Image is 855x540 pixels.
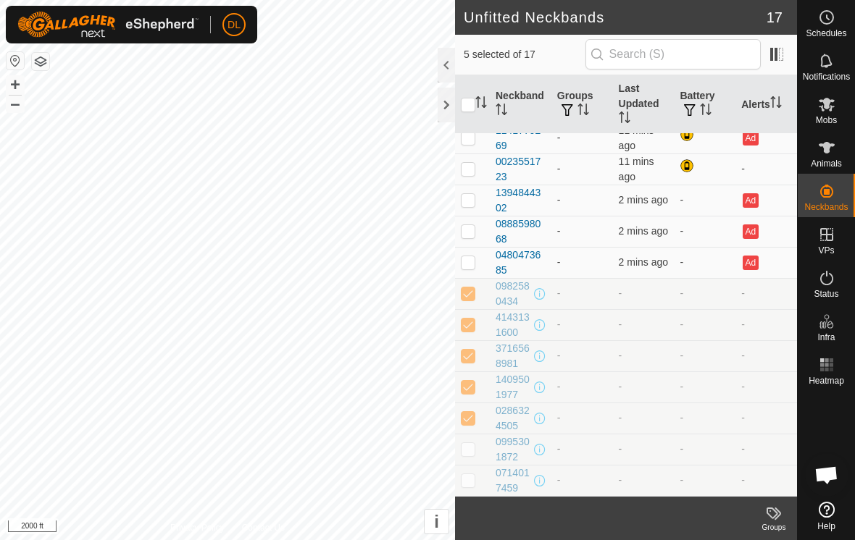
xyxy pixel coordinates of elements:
td: - [551,309,613,340]
th: Battery [674,75,735,134]
span: - [619,474,622,486]
td: - [551,434,613,465]
div: Open chat [805,453,848,497]
td: - [551,247,613,278]
h2: Unfitted Neckbands [464,9,767,26]
button: – [7,95,24,112]
td: - [551,216,613,247]
span: - [619,443,622,455]
button: Reset Map [7,52,24,69]
td: - [551,371,613,402]
td: - [674,247,735,278]
span: 25 Sep 2025 at 12:15 pm [619,225,668,237]
td: - [674,434,735,465]
div: 0714017459 [496,465,531,496]
td: - [735,309,797,340]
div: 0888598068 [496,216,546,247]
td: - [735,371,797,402]
td: - [551,402,613,434]
td: - [735,434,797,465]
button: Map Layers [32,53,49,70]
p-sorticon: Activate to sort [770,98,782,110]
span: DL [228,17,241,33]
button: i [425,510,449,533]
td: - [735,278,797,309]
div: 4143131600 [496,310,531,340]
button: + [7,76,24,93]
td: - [551,465,613,496]
div: 1409501977 [496,372,531,402]
span: Heatmap [809,376,844,385]
th: Groups [551,75,613,134]
td: - [674,402,735,434]
td: - [551,340,613,371]
span: - [619,350,622,361]
span: 17 [767,7,783,28]
p-sorticon: Activate to sort [496,106,507,117]
th: Alerts [735,75,797,134]
td: - [674,278,735,309]
div: 0286324505 [496,403,531,434]
span: Infra [817,333,835,342]
td: - [674,465,735,496]
div: 3716568981 [496,341,531,371]
span: 25 Sep 2025 at 12:15 pm [619,194,668,206]
td: - [551,122,613,153]
td: - [735,153,797,185]
td: - [674,371,735,402]
th: Neckband [490,75,551,134]
span: - [619,412,622,423]
th: Last Updated [613,75,675,134]
span: i [434,512,439,531]
td: - [551,185,613,216]
td: - [551,153,613,185]
td: - [735,402,797,434]
a: Help [798,496,855,536]
td: - [674,216,735,247]
span: Schedules [806,29,846,38]
p-sorticon: Activate to sort [475,98,487,110]
span: - [619,381,622,392]
button: Ad [743,224,759,239]
span: Neckbands [804,203,848,211]
img: Gallagher Logo [17,12,199,38]
td: - [674,309,735,340]
td: - [674,340,735,371]
span: Help [817,522,835,531]
div: 1394844302 [496,185,546,216]
div: 0480473685 [496,248,546,278]
td: - [674,185,735,216]
a: Privacy Policy [170,521,225,534]
div: 1141779269 [496,123,546,153]
div: 0995301872 [496,434,531,465]
span: 25 Sep 2025 at 12:06 pm [619,125,654,151]
input: Search (S) [585,39,761,69]
div: Groups [751,522,797,533]
td: - [735,465,797,496]
td: - [735,340,797,371]
span: Status [814,290,838,298]
button: Ad [743,256,759,270]
span: Animals [811,159,842,168]
span: Mobs [816,116,837,125]
span: - [619,318,622,330]
button: Ad [743,131,759,145]
div: 0982580434 [496,279,531,309]
p-sorticon: Activate to sort [577,106,589,117]
span: 25 Sep 2025 at 12:15 pm [619,256,668,268]
span: VPs [818,246,834,255]
span: - [619,287,622,299]
span: Notifications [803,72,850,81]
a: Contact Us [242,521,285,534]
p-sorticon: Activate to sort [619,114,630,125]
p-sorticon: Activate to sort [700,106,712,117]
button: Ad [743,193,759,208]
div: 0023551723 [496,154,546,185]
span: 5 selected of 17 [464,47,585,62]
td: - [551,278,613,309]
span: 25 Sep 2025 at 12:06 pm [619,156,654,182]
